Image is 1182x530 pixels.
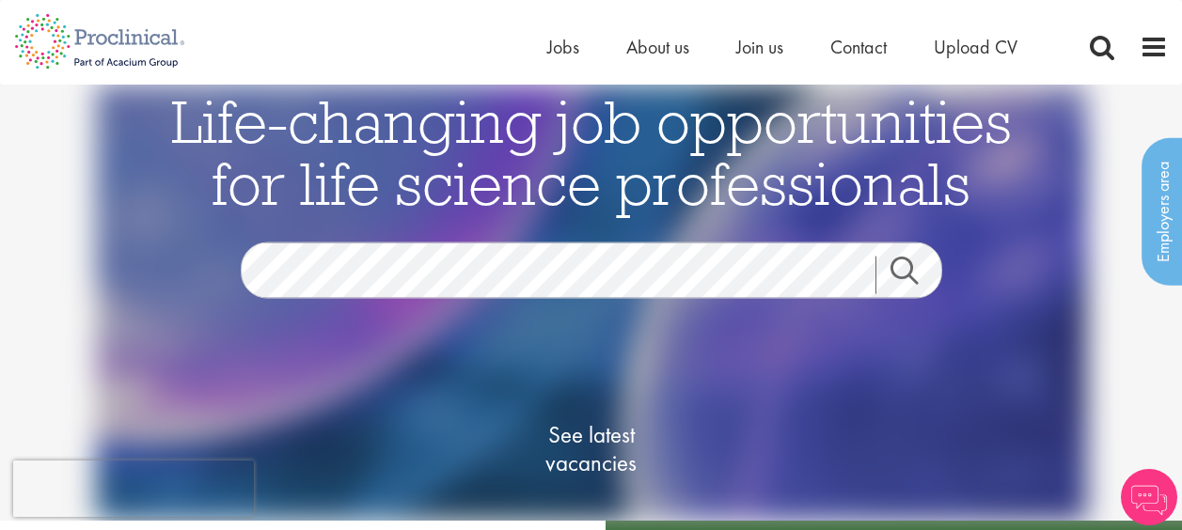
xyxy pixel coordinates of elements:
span: See latest vacancies [497,421,686,477]
a: Join us [736,35,783,59]
a: Jobs [547,35,579,59]
a: Upload CV [934,35,1017,59]
img: Chatbot [1121,469,1177,525]
a: Contact [830,35,887,59]
a: Job search submit button [875,257,956,294]
iframe: reCAPTCHA [13,460,254,517]
span: Life-changing job opportunities for life science professionals [171,84,1012,221]
a: About us [626,35,689,59]
img: candidate home [95,85,1086,521]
